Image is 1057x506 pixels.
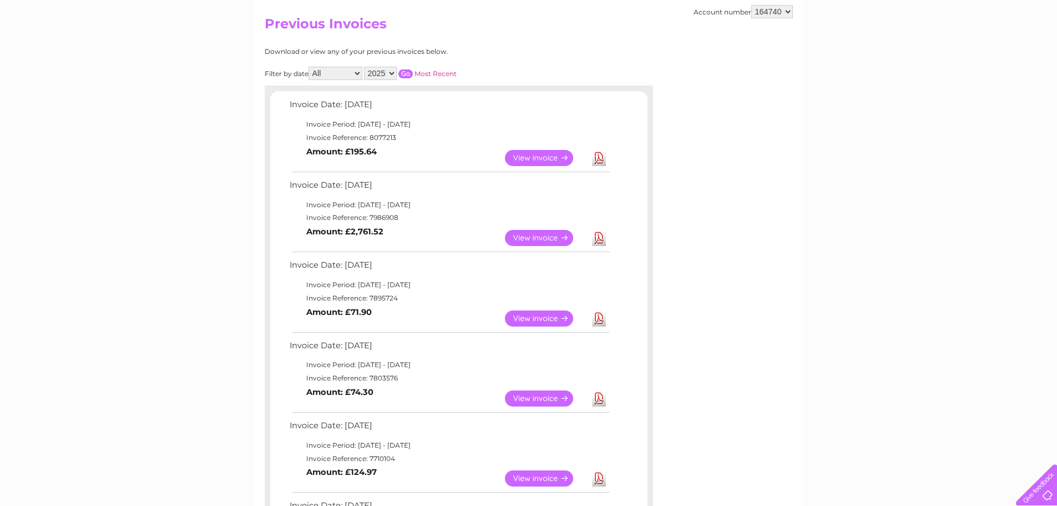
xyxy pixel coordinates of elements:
[265,48,556,56] div: Download or view any of your previous invoices below.
[265,67,556,80] div: Filter by date
[287,292,611,305] td: Invoice Reference: 7895724
[287,439,611,452] td: Invoice Period: [DATE] - [DATE]
[505,470,586,487] a: View
[37,29,94,63] img: logo.png
[287,198,611,212] td: Invoice Period: [DATE] - [DATE]
[287,118,611,131] td: Invoice Period: [DATE] - [DATE]
[414,69,457,78] a: Most Recent
[287,358,611,372] td: Invoice Period: [DATE] - [DATE]
[287,178,611,198] td: Invoice Date: [DATE]
[287,278,611,292] td: Invoice Period: [DATE] - [DATE]
[306,307,372,317] b: Amount: £71.90
[960,47,977,56] a: Blog
[287,258,611,278] td: Invoice Date: [DATE]
[505,390,586,407] a: View
[921,47,954,56] a: Telecoms
[287,418,611,439] td: Invoice Date: [DATE]
[287,338,611,359] td: Invoice Date: [DATE]
[862,47,883,56] a: Water
[505,230,586,246] a: View
[592,390,606,407] a: Download
[306,387,373,397] b: Amount: £74.30
[848,6,924,19] a: 0333 014 3131
[267,6,791,54] div: Clear Business is a trading name of Verastar Limited (registered in [GEOGRAPHIC_DATA] No. 3667643...
[287,97,611,118] td: Invoice Date: [DATE]
[287,372,611,385] td: Invoice Reference: 7803576
[592,230,606,246] a: Download
[306,227,383,237] b: Amount: £2,761.52
[592,310,606,327] a: Download
[287,452,611,465] td: Invoice Reference: 7710104
[889,47,914,56] a: Energy
[592,470,606,487] a: Download
[983,47,1010,56] a: Contact
[306,467,377,477] b: Amount: £124.97
[306,147,377,157] b: Amount: £195.64
[265,16,793,37] h2: Previous Invoices
[592,150,606,166] a: Download
[287,131,611,144] td: Invoice Reference: 8077213
[505,310,586,327] a: View
[287,211,611,224] td: Invoice Reference: 7986908
[505,150,586,166] a: View
[1020,47,1046,56] a: Log out
[694,5,793,18] div: Account number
